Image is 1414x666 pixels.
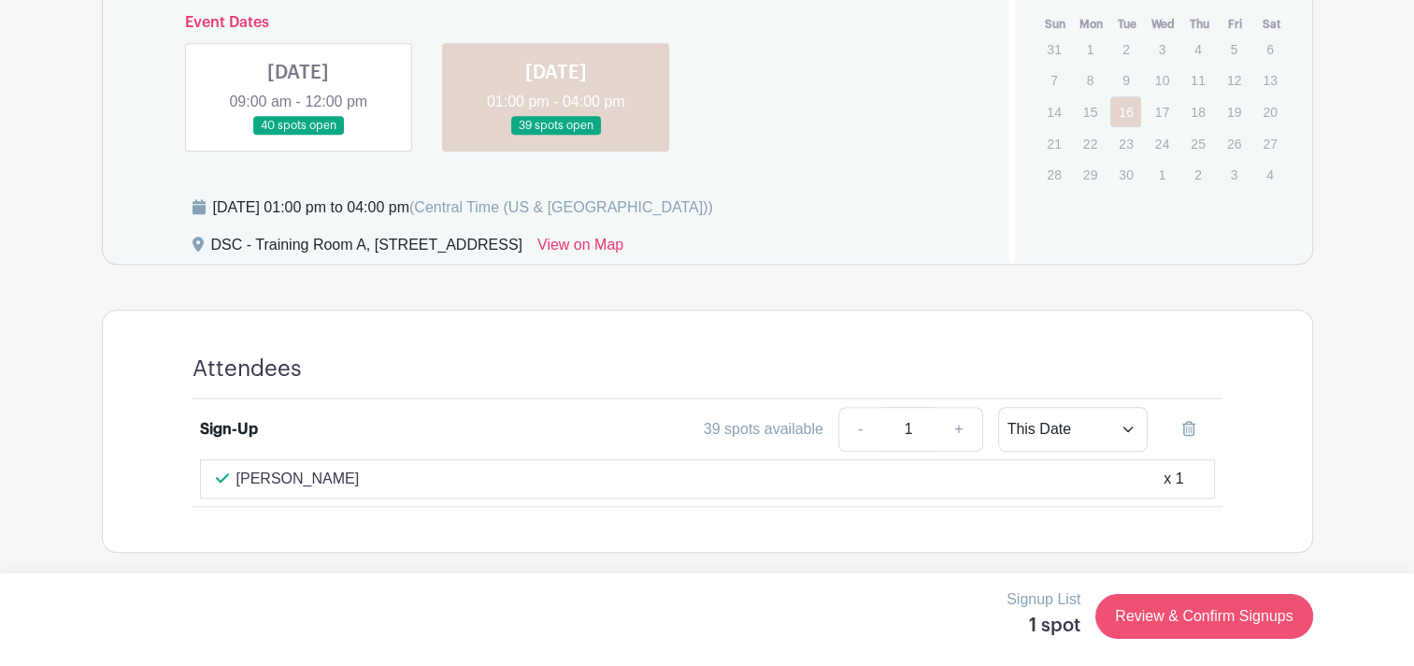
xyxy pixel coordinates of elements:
[1254,97,1285,126] p: 20
[1110,35,1141,64] p: 2
[236,468,360,490] p: [PERSON_NAME]
[1219,35,1250,64] p: 5
[1147,97,1178,126] p: 17
[1007,588,1080,611] p: Signup List
[1038,65,1069,94] p: 7
[1147,35,1178,64] p: 3
[1254,160,1285,189] p: 4
[1147,65,1178,94] p: 10
[537,234,623,264] a: View on Map
[1038,97,1069,126] p: 14
[1253,15,1290,34] th: Sat
[1182,160,1213,189] p: 2
[1074,15,1110,34] th: Mon
[1254,65,1285,94] p: 13
[1182,65,1213,94] p: 11
[838,407,881,452] a: -
[1075,35,1106,64] p: 1
[1038,35,1069,64] p: 31
[1075,160,1106,189] p: 29
[1147,129,1178,158] p: 24
[1219,160,1250,189] p: 3
[1219,129,1250,158] p: 26
[211,234,522,264] div: DSC - Training Room A, [STREET_ADDRESS]
[1182,97,1213,126] p: 18
[1146,15,1182,34] th: Wed
[1109,15,1146,34] th: Tue
[1219,97,1250,126] p: 19
[936,407,982,452] a: +
[1075,65,1106,94] p: 8
[1095,594,1312,639] a: Review & Confirm Signups
[213,196,713,219] div: [DATE] 01:00 pm to 04:00 pm
[704,418,823,441] div: 39 spots available
[1181,15,1218,34] th: Thu
[1075,97,1106,126] p: 15
[170,14,943,32] h6: Event Dates
[1110,65,1141,94] p: 9
[1219,65,1250,94] p: 12
[1007,615,1080,637] h5: 1 spot
[1075,129,1106,158] p: 22
[193,355,302,383] h4: Attendees
[1182,35,1213,64] p: 4
[1110,96,1141,127] a: 16
[1110,160,1141,189] p: 30
[1038,129,1069,158] p: 21
[1147,160,1178,189] p: 1
[409,199,713,215] span: (Central Time (US & [GEOGRAPHIC_DATA]))
[1110,129,1141,158] p: 23
[1182,129,1213,158] p: 25
[200,418,258,441] div: Sign-Up
[1254,35,1285,64] p: 6
[1037,15,1074,34] th: Sun
[1254,129,1285,158] p: 27
[1218,15,1254,34] th: Fri
[1038,160,1069,189] p: 28
[1164,468,1183,490] div: x 1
